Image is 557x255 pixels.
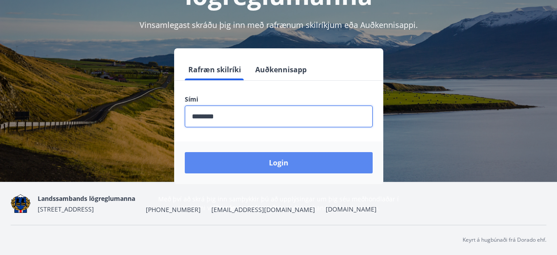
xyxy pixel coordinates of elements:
[185,59,245,80] button: Rafræn skilríki
[252,59,310,80] button: Auðkennisapp
[38,194,135,203] span: Landssambands lögreglumanna
[11,194,31,213] img: 1cqKbADZNYZ4wXUG0EC2JmCwhQh0Y6EN22Kw4FTY.png
[185,95,373,104] label: Sími
[38,205,94,213] span: [STREET_ADDRESS]
[463,236,546,244] p: Keyrt á hugbúnaði frá Dorado ehf.
[140,20,418,30] span: Vinsamlegast skráðu þig inn með rafrænum skilríkjum eða Auðkennisappi.
[326,205,377,213] a: [DOMAIN_NAME]
[185,152,373,173] button: Login
[211,205,315,214] span: [EMAIL_ADDRESS][DOMAIN_NAME]
[146,205,201,214] span: [PHONE_NUMBER]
